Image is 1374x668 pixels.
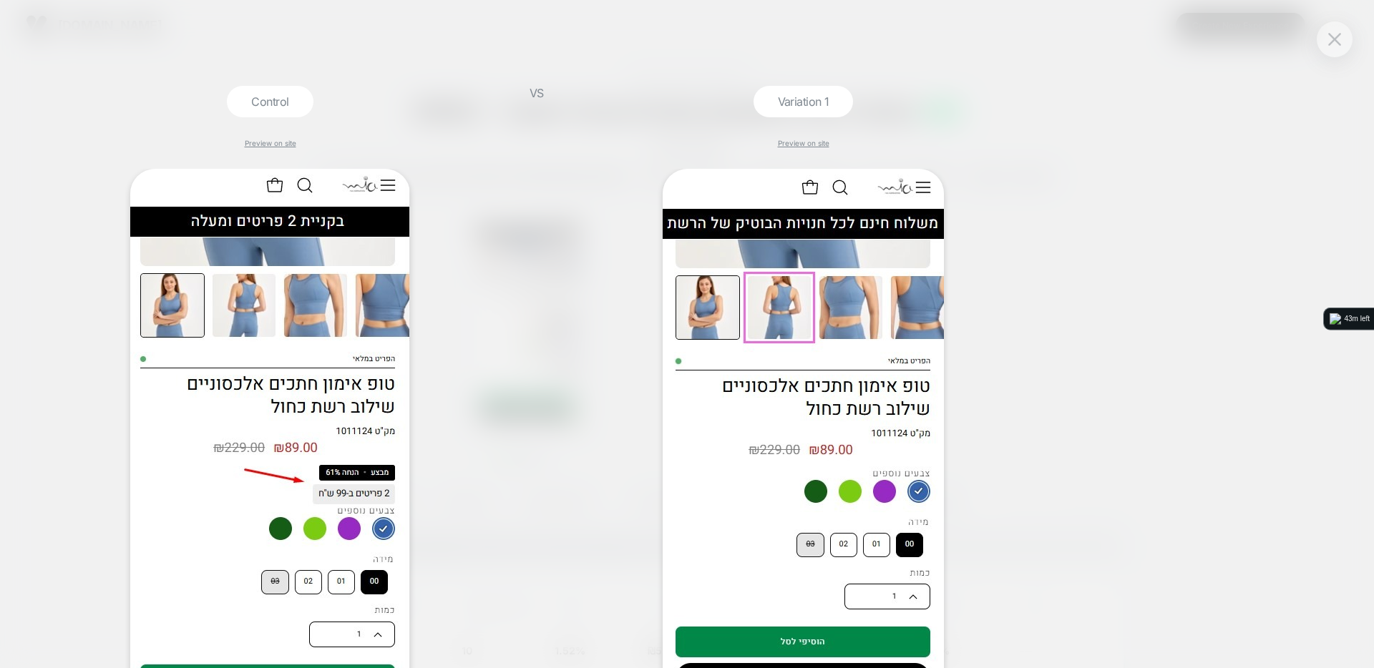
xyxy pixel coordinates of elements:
[519,86,555,668] div: VS
[754,86,854,117] div: Variation 1
[778,139,829,147] a: Preview on site
[245,139,296,147] a: Preview on site
[1328,33,1341,45] img: close
[1344,313,1370,325] div: 43m left
[1330,313,1341,325] img: logo
[227,86,313,117] div: Control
